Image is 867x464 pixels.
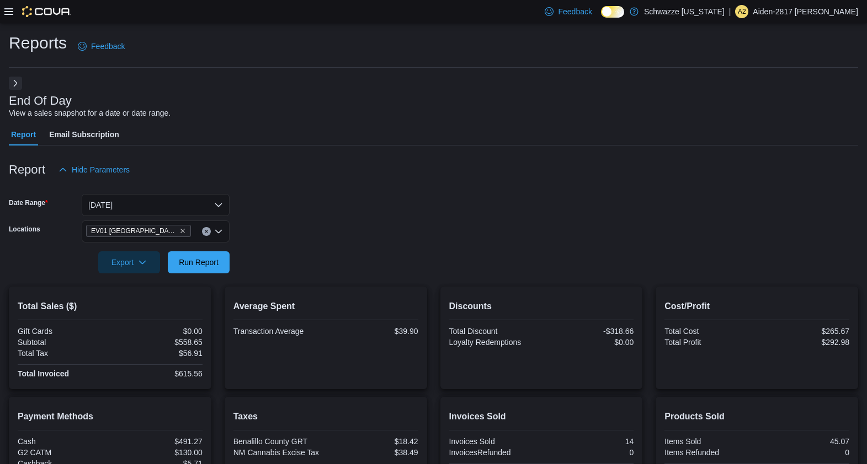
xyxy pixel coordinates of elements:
[544,448,634,457] div: 0
[759,338,849,347] div: $292.98
[233,437,323,446] div: Benalillo County GRT
[179,228,186,234] button: Remove EV01 North Valley from selection in this group
[9,107,171,119] div: View a sales snapshot for a date or date range.
[233,448,323,457] div: NM Cannabis Excise Tax
[18,327,108,336] div: Gift Cards
[664,327,754,336] div: Total Cost
[664,300,849,313] h2: Cost/Profit
[9,94,72,107] h3: End Of Day
[664,338,754,347] div: Total Profit
[601,6,624,18] input: Dark Mode
[759,327,849,336] div: $265.67
[449,338,539,347] div: Loyalty Redemptions
[18,349,108,358] div: Total Tax
[112,448,202,457] div: $130.00
[759,437,849,446] div: 45.07
[18,338,108,347] div: Subtotal
[112,338,202,347] div: $558.65
[18,448,108,457] div: G2 CATM
[112,437,202,446] div: $491.27
[11,123,36,145] span: Report
[544,338,634,347] div: $0.00
[449,300,634,313] h2: Discounts
[105,251,153,273] span: Export
[540,1,596,23] a: Feedback
[49,123,119,145] span: Email Subscription
[729,5,731,18] p: |
[91,41,125,52] span: Feedback
[328,437,418,446] div: $18.42
[168,251,230,273] button: Run Report
[202,227,211,236] button: Clear input
[644,5,725,18] p: Schwazze [US_STATE]
[214,227,223,236] button: Open list of options
[54,159,134,181] button: Hide Parameters
[9,198,48,207] label: Date Range
[9,163,45,176] h3: Report
[233,327,323,336] div: Transaction Average
[449,410,634,423] h2: Invoices Sold
[9,32,67,54] h1: Reports
[753,5,858,18] p: Aiden-2817 [PERSON_NAME]
[233,410,418,423] h2: Taxes
[449,448,539,457] div: InvoicesRefunded
[328,448,418,457] div: $38.49
[544,437,634,446] div: 14
[664,410,849,423] h2: Products Sold
[449,437,539,446] div: Invoices Sold
[73,35,129,57] a: Feedback
[664,448,754,457] div: Items Refunded
[18,300,203,313] h2: Total Sales ($)
[9,225,40,234] label: Locations
[112,327,202,336] div: $0.00
[664,437,754,446] div: Items Sold
[544,327,634,336] div: -$318.66
[328,327,418,336] div: $39.90
[86,225,191,237] span: EV01 North Valley
[738,5,746,18] span: A2
[735,5,748,18] div: Aiden-2817 Cano
[449,327,539,336] div: Total Discount
[98,251,160,273] button: Export
[18,437,108,446] div: Cash
[18,410,203,423] h2: Payment Methods
[112,369,202,378] div: $615.56
[558,6,592,17] span: Feedback
[18,369,69,378] strong: Total Invoiced
[179,257,219,268] span: Run Report
[9,77,22,90] button: Next
[72,164,130,175] span: Hide Parameters
[82,194,230,216] button: [DATE]
[233,300,418,313] h2: Average Spent
[759,448,849,457] div: 0
[91,225,177,236] span: EV01 [GEOGRAPHIC_DATA]
[112,349,202,358] div: $56.91
[22,6,71,17] img: Cova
